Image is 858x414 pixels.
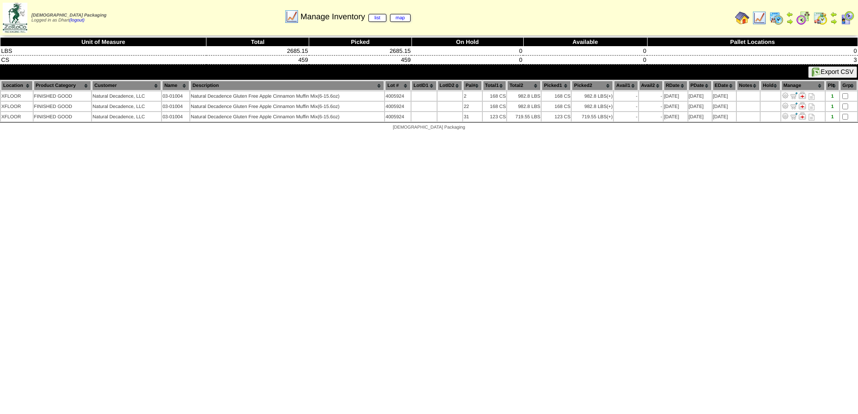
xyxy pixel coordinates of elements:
[507,91,541,101] td: 982.8 LBS
[162,81,189,91] th: Name
[781,81,825,91] th: Manage
[483,112,507,121] td: 123 CS
[813,11,827,25] img: calendarinout.gif
[206,38,309,47] th: Total
[411,81,437,91] th: LotID1
[190,112,384,121] td: Natural Decadence Gluten Free Apple Cinnamon Muffin Mix(6-15.6oz)
[0,38,206,47] th: Unit of Measure
[385,81,410,91] th: Lot #
[507,102,541,111] td: 982.8 LBS
[735,11,749,25] img: home.gif
[523,47,647,56] td: 0
[92,112,161,121] td: Natural Decadence, LLC
[190,81,384,91] th: Description
[483,81,507,91] th: Total1
[285,9,299,24] img: line_graph.gif
[162,112,189,121] td: 03-01004
[639,81,663,91] th: Avail2
[507,112,541,121] td: 719.55 LBS
[0,56,206,65] td: CS
[542,81,571,91] th: Picked1
[614,102,638,111] td: -
[162,91,189,101] td: 03-01004
[206,56,309,65] td: 459
[523,56,647,65] td: 0
[385,112,410,121] td: 4005924
[688,112,712,121] td: [DATE]
[790,112,797,120] img: Move
[790,102,797,109] img: Move
[3,3,27,33] img: zoroco-logo-small.webp
[0,47,206,56] td: LBS
[1,81,33,91] th: Location
[607,114,613,120] div: (+)
[782,112,789,120] img: Adjust
[639,91,663,101] td: -
[206,47,309,56] td: 2685.15
[393,125,465,130] span: [DEMOGRAPHIC_DATA] Packaging
[1,91,33,101] td: XFLOOR
[830,11,837,18] img: arrowleft.gif
[614,81,638,91] th: Avail1
[300,12,411,22] span: Manage Inventory
[664,91,687,101] td: [DATE]
[92,91,161,101] td: Natural Decadence, LLC
[713,102,736,111] td: [DATE]
[826,94,839,99] div: 1
[483,91,507,101] td: 168 CS
[752,11,766,25] img: line_graph.gif
[830,18,837,25] img: arrowright.gif
[572,91,613,101] td: 982.8 LBS
[826,114,839,120] div: 1
[309,56,412,65] td: 459
[826,81,840,91] th: Plt
[713,81,736,91] th: EDate
[70,18,85,23] a: (logout)
[411,47,523,56] td: 0
[790,92,797,99] img: Move
[190,102,384,111] td: Natural Decadence Gluten Free Apple Cinnamon Muffin Mix(6-15.6oz)
[809,103,814,110] i: Note
[411,56,523,65] td: 0
[542,112,571,121] td: 123 CS
[607,94,613,99] div: (+)
[463,102,482,111] td: 22
[368,14,386,22] a: list
[190,91,384,101] td: Natural Decadence Gluten Free Apple Cinnamon Muffin Mix(6-15.6oz)
[572,81,613,91] th: Picked2
[34,102,92,111] td: FINISHED GOOD
[647,38,858,47] th: Pallet Locations
[664,112,687,121] td: [DATE]
[411,38,523,47] th: On Hold
[809,114,814,121] i: Note
[385,102,410,111] td: 4005924
[688,91,712,101] td: [DATE]
[840,11,854,25] img: calendarcustomer.gif
[639,112,663,121] td: -
[463,91,482,101] td: 2
[385,91,410,101] td: 4005924
[607,104,613,109] div: (+)
[799,102,806,109] img: Manage Hold
[34,81,92,91] th: Product Category
[463,81,482,91] th: Pal#
[840,81,857,91] th: Grp
[688,81,712,91] th: PDate
[572,102,613,111] td: 982.8 LBS
[92,102,161,111] td: Natural Decadence, LLC
[796,11,810,25] img: calendarblend.gif
[761,81,780,91] th: Hold
[812,68,821,77] img: excel.gif
[808,66,857,78] button: Export CSV
[390,14,411,22] a: map
[523,38,647,47] th: Available
[786,18,793,25] img: arrowright.gif
[647,56,858,65] td: 3
[799,112,806,120] img: Manage Hold
[31,13,106,23] span: Logged in as Dhart
[664,81,687,91] th: RDate
[713,91,736,101] td: [DATE]
[688,102,712,111] td: [DATE]
[463,112,482,121] td: 31
[664,102,687,111] td: [DATE]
